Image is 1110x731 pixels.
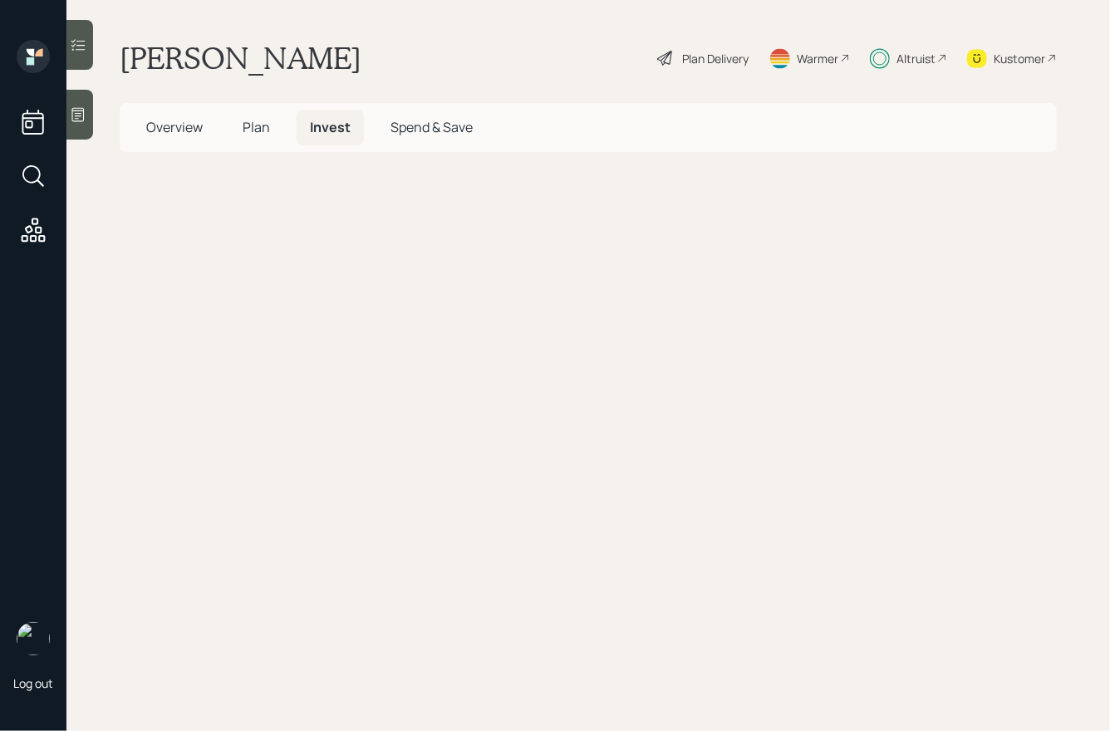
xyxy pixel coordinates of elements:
div: Warmer [797,50,838,67]
span: Invest [310,118,351,136]
div: Kustomer [994,50,1045,67]
span: Plan [243,118,270,136]
img: hunter_neumayer.jpg [17,622,50,655]
div: Log out [13,675,53,691]
span: Spend & Save [390,118,473,136]
div: Altruist [896,50,936,67]
h1: [PERSON_NAME] [120,40,361,76]
div: Plan Delivery [682,50,749,67]
span: Overview [146,118,203,136]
